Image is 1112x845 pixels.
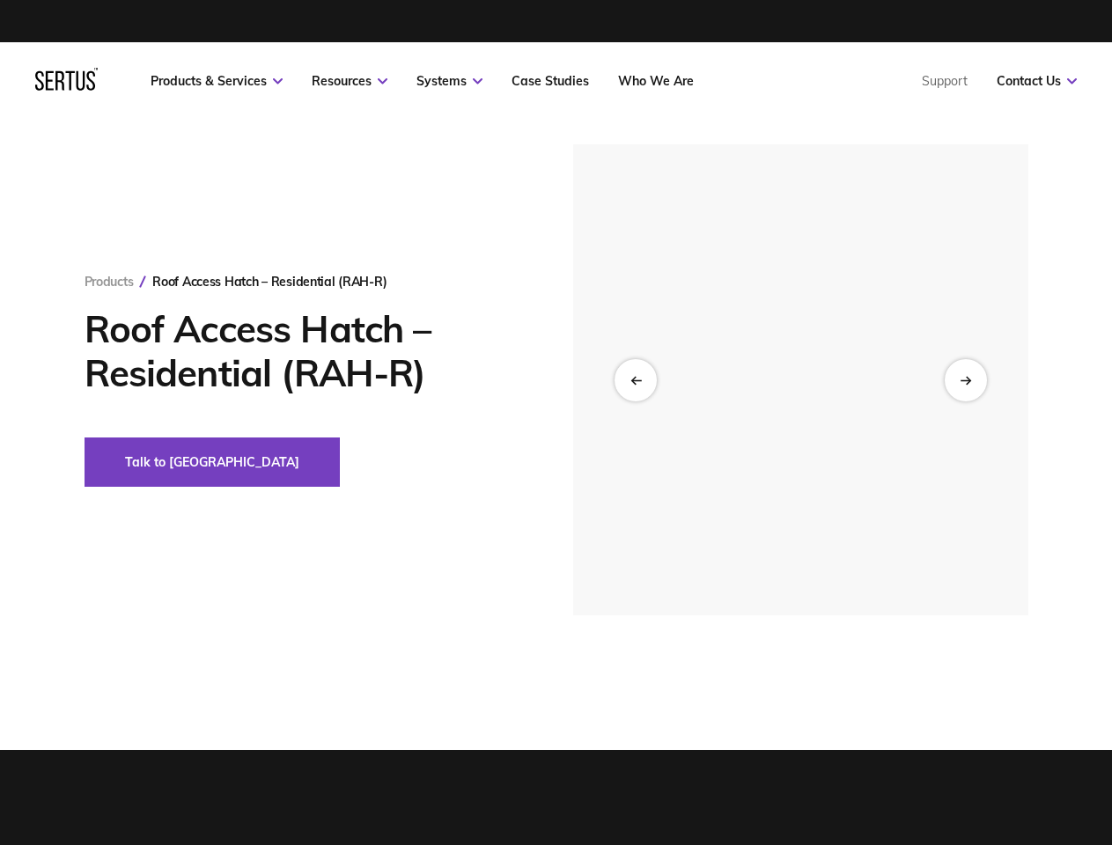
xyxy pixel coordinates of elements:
a: Systems [416,73,482,89]
a: Resources [312,73,387,89]
a: Case Studies [512,73,589,89]
button: Talk to [GEOGRAPHIC_DATA] [85,437,340,487]
iframe: Chat Widget [1024,760,1112,845]
a: Products [85,274,134,290]
a: Products & Services [151,73,283,89]
a: Support [922,73,968,89]
a: Contact Us [997,73,1077,89]
h1: Roof Access Hatch – Residential (RAH-R) [85,307,520,395]
a: Who We Are [618,73,694,89]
